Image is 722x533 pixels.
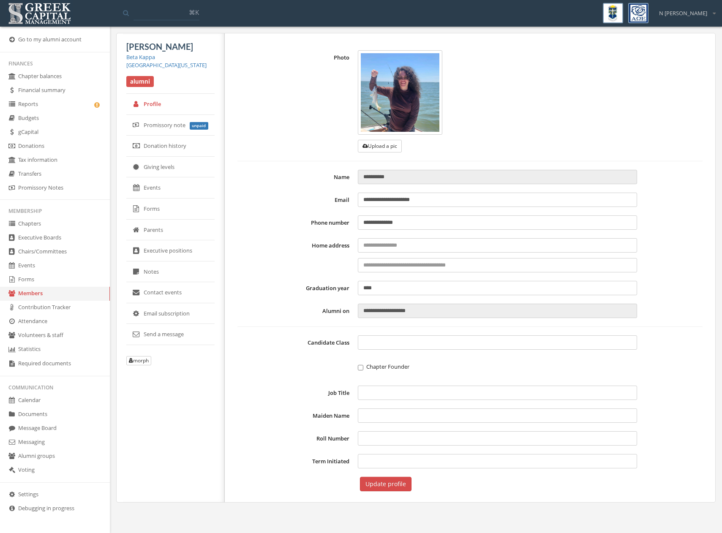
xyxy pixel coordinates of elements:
label: Chapter Founder [358,362,637,371]
label: Term Initiated [237,454,354,468]
a: Send a message [126,324,215,345]
label: Graduation year [237,281,354,295]
label: Alumni on [237,304,354,318]
button: Update profile [360,477,411,491]
input: Chapter Founder [358,365,363,370]
a: Promissory note [126,115,215,136]
div: N [PERSON_NAME] [654,3,716,17]
a: Forms [126,199,215,220]
a: Profile [126,94,215,115]
label: Name [237,170,354,184]
a: Notes [126,261,215,283]
label: Photo [237,50,354,152]
button: morph [126,356,151,365]
span: N [PERSON_NAME] [659,9,707,17]
button: Upload a pic [358,140,402,152]
a: Giving levels [126,157,215,178]
a: Events [126,177,215,199]
label: Home address [237,238,354,272]
label: Maiden Name [237,408,354,423]
a: [GEOGRAPHIC_DATA][US_STATE] [126,61,207,69]
span: ⌘K [189,8,199,16]
span: [PERSON_NAME] [126,41,193,52]
a: Email subscription [126,303,215,324]
label: Roll Number [237,431,354,446]
label: Email [237,193,354,207]
label: Job Title [237,386,354,400]
label: Phone number [237,215,354,230]
label: Candidate Class [237,335,354,350]
span: alumni [126,76,154,87]
a: Executive positions [126,240,215,261]
a: Contact events [126,282,215,303]
a: Donation history [126,136,215,157]
span: unpaid [190,122,209,130]
a: Beta Kappa [126,53,155,61]
a: Parents [126,220,215,241]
